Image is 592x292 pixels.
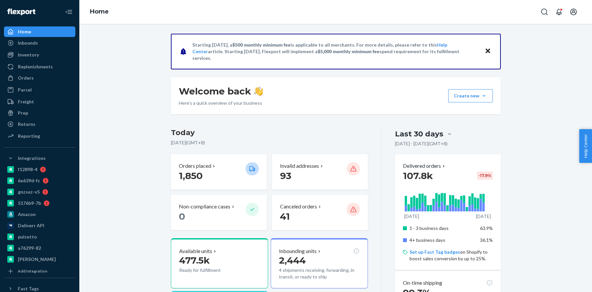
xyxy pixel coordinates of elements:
[90,8,109,15] a: Home
[18,133,40,139] div: Reporting
[18,285,39,292] div: Fast Tags
[4,209,75,220] a: Amazon
[395,140,448,147] p: [DATE] - [DATE] ( GMT+8 )
[192,42,478,61] p: Starting [DATE], a is applicable to all merchants. For more details, please refer to this article...
[4,96,75,107] a: Freight
[171,154,267,190] button: Orders placed 1,850
[171,128,368,138] h3: Today
[484,47,492,56] button: Close
[4,50,75,60] a: Inventory
[18,234,37,240] div: pulsetto
[18,256,56,263] div: [PERSON_NAME]
[4,108,75,118] a: Prep
[538,5,551,18] button: Open Search Box
[18,268,47,274] div: Add Integration
[448,89,493,102] button: Create new
[4,175,75,186] a: 6e639d-fc
[7,9,35,15] img: Flexport logo
[567,5,580,18] button: Open account menu
[18,75,34,81] div: Orders
[549,272,585,289] iframe: Opens a widget where you can chat to one of our agents
[18,245,41,251] div: a76299-82
[18,121,35,128] div: Returns
[279,267,360,280] p: 4 shipments receiving, forwarding, in transit, or ready to ship
[403,279,442,287] p: On-time shipping
[404,213,419,220] p: [DATE]
[18,98,34,105] div: Freight
[179,267,240,274] p: Ready for fulfillment
[4,38,75,48] a: Inbounds
[171,195,267,230] button: Non-compliance cases 0
[18,189,40,195] div: gnzsuz-v5
[4,187,75,197] a: gnzsuz-v5
[18,40,38,46] div: Inbounds
[272,195,368,230] button: Canceled orders 41
[4,119,75,129] a: Returns
[18,222,44,229] div: Deliverr API
[254,87,263,96] img: hand-wave emoji
[318,49,379,54] span: $5,000 monthly minimum fee
[4,85,75,95] a: Parcel
[480,237,493,243] span: 36.1%
[4,198,75,208] a: 5176b9-7b
[410,237,475,243] p: 4+ business days
[171,238,268,288] button: Available units477.5kReady for fulfillment
[410,225,475,232] p: 1 - 3 business days
[179,203,230,210] p: Non-compliance cases
[279,255,306,266] span: 2,444
[18,211,36,218] div: Amazon
[280,203,317,210] p: Canceled orders
[403,162,446,170] button: Delivered orders
[179,255,210,266] span: 477.5k
[4,254,75,265] a: [PERSON_NAME]
[410,249,460,255] a: Set up Fast Tag badges
[280,170,291,181] span: 93
[410,249,493,262] p: on Shopify to boost sales conversion by up to 25%.
[4,232,75,242] a: pulsetto
[18,87,32,93] div: Parcel
[4,153,75,164] button: Integrations
[480,225,493,231] span: 63.9%
[280,162,319,170] p: Invalid addresses
[403,170,433,181] span: 107.8k
[62,5,75,18] button: Close Navigation
[271,238,368,288] button: Inbounding units2,4444 shipments receiving, forwarding, in transit, or ready to ship
[477,171,493,180] div: -17.9 %
[4,243,75,253] a: a76299-82
[179,170,203,181] span: 1,850
[179,211,185,222] span: 0
[4,164,75,175] a: f12898-4
[4,131,75,141] a: Reporting
[476,213,491,220] p: [DATE]
[4,61,75,72] a: Replenishments
[171,139,368,146] p: [DATE] ( GMT+8 )
[179,247,212,255] p: Available units
[18,200,41,206] div: 5176b9-7b
[18,52,39,58] div: Inventory
[18,155,46,162] div: Integrations
[18,177,40,184] div: 6e639d-fc
[4,73,75,83] a: Orders
[179,100,263,106] p: Here’s a quick overview of your business
[18,63,53,70] div: Replenishments
[552,5,566,18] button: Open notifications
[279,247,317,255] p: Inbounding units
[4,267,75,275] a: Add Integration
[232,42,291,48] span: $500 monthly minimum fee
[179,162,211,170] p: Orders placed
[395,129,443,139] div: Last 30 days
[272,154,368,190] button: Invalid addresses 93
[579,129,592,163] button: Help Center
[280,211,290,222] span: 41
[179,85,263,97] h1: Welcome back
[18,28,31,35] div: Home
[18,110,28,116] div: Prep
[18,166,37,173] div: f12898-4
[4,220,75,231] a: Deliverr API
[85,2,114,21] ol: breadcrumbs
[4,26,75,37] a: Home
